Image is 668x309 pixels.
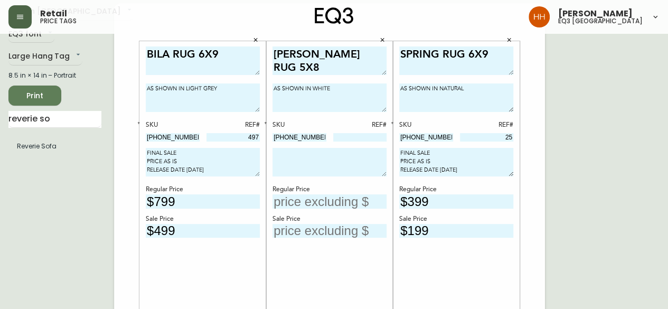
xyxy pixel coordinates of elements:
[146,224,260,238] input: price excluding $
[146,83,260,112] textarea: AS SHOWN IN LIGHT GREY
[40,10,67,18] span: Retail
[558,18,643,24] h5: eq3 [GEOGRAPHIC_DATA]
[40,18,77,24] h5: price tags
[272,120,326,130] div: SKU
[529,6,550,27] img: 6b766095664b4c6b511bd6e414aa3971
[206,120,260,130] div: REF#
[8,26,54,43] div: EQ3 font
[399,194,513,209] input: price excluding $
[272,46,387,76] textarea: [PERSON_NAME] RUG 5X8
[558,10,633,18] span: [PERSON_NAME]
[272,185,387,194] div: Regular Price
[8,86,61,106] button: Print
[399,83,513,112] textarea: AS SHOWN IN NATURAL
[272,214,387,224] div: Sale Price
[272,83,387,112] textarea: AS SHOWN IN WHITE
[146,46,260,76] textarea: BILA RUG 6X9
[399,148,513,176] textarea: FINAL SALE PRICE AS IS RELEASE DATE [DATE]
[146,120,200,130] div: SKU
[8,71,101,80] div: 8.5 in × 14 in – Portrait
[146,148,260,176] textarea: FINAL SALE PRICE AS IS RELEASE DATE [DATE]
[399,224,513,238] input: price excluding $
[8,48,82,65] div: Large Hang Tag
[146,185,260,194] div: Regular Price
[460,120,514,130] div: REF#
[8,111,101,128] input: Search
[17,89,53,102] span: Print
[8,137,101,155] li: Large Hang Tag
[272,224,387,238] input: price excluding $
[399,185,513,194] div: Regular Price
[333,120,387,130] div: REF#
[272,194,387,209] input: price excluding $
[399,120,453,130] div: SKU
[315,7,354,24] img: logo
[146,194,260,209] input: price excluding $
[146,214,260,224] div: Sale Price
[399,46,513,76] textarea: SPRING RUG 6X9
[399,214,513,224] div: Sale Price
